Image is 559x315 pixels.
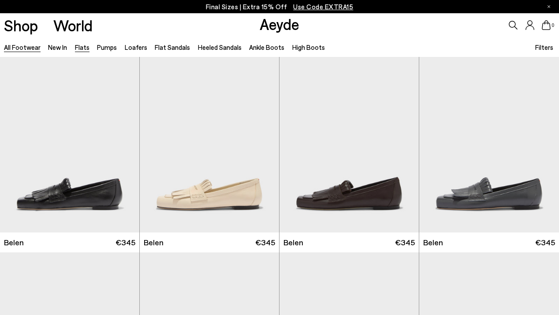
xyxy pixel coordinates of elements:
[140,57,279,232] a: Next slide Previous slide
[542,20,551,30] a: 0
[97,43,117,51] a: Pumps
[140,57,279,232] div: 1 / 6
[48,43,67,51] a: New In
[292,43,325,51] a: High Boots
[279,57,419,232] img: Belen Tassel Loafers
[419,232,559,252] a: Belen €345
[125,43,147,51] a: Loafers
[4,237,24,248] span: Belen
[144,237,164,248] span: Belen
[395,237,415,248] span: €345
[260,15,299,33] a: Aeyde
[198,43,242,51] a: Heeled Sandals
[279,57,419,232] a: Next slide Previous slide
[279,57,419,232] div: 1 / 6
[255,237,275,248] span: €345
[206,1,354,12] p: Final Sizes | Extra 15% Off
[75,43,89,51] a: Flats
[140,232,279,252] a: Belen €345
[140,57,279,232] img: Belen Tassel Loafers
[279,232,419,252] a: Belen €345
[116,237,135,248] span: €345
[249,43,284,51] a: Ankle Boots
[419,57,559,232] img: Belen Tassel Loafers
[535,43,553,51] span: Filters
[423,237,443,248] span: Belen
[4,18,38,33] a: Shop
[535,237,555,248] span: €345
[283,237,303,248] span: Belen
[53,18,93,33] a: World
[293,3,353,11] span: Navigate to /collections/ss25-final-sizes
[551,23,555,28] span: 0
[155,43,190,51] a: Flat Sandals
[4,43,41,51] a: All Footwear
